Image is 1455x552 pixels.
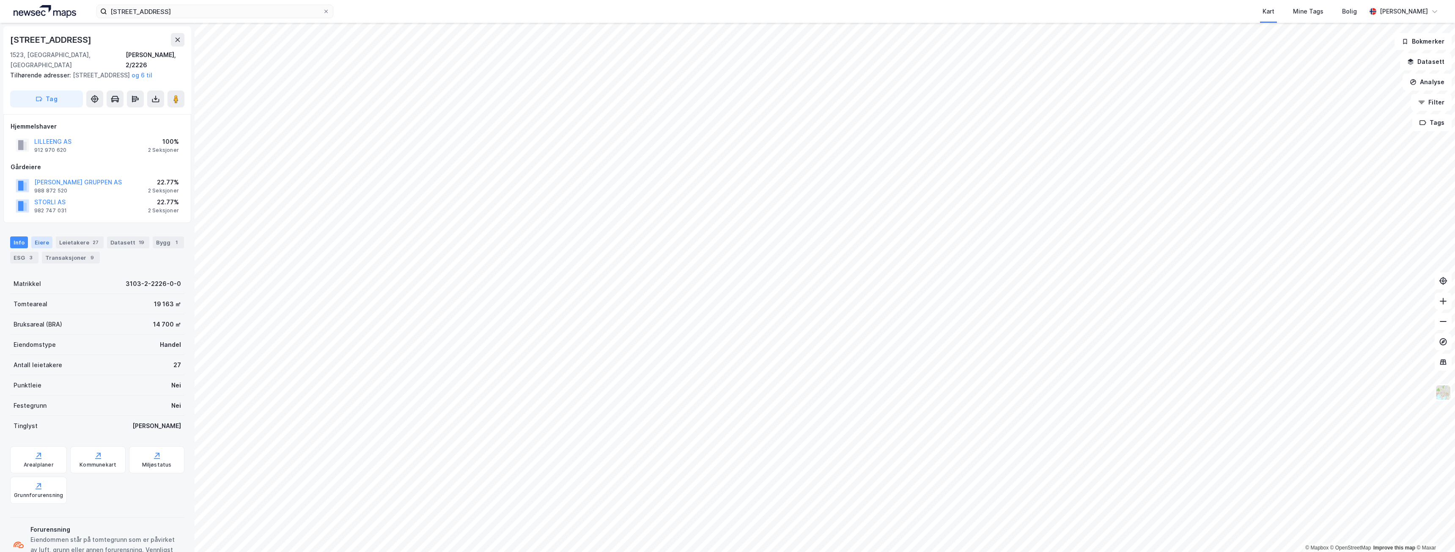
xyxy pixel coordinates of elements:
[30,525,181,535] div: Forurensning
[91,238,100,247] div: 27
[153,319,181,330] div: 14 700 ㎡
[24,461,54,468] div: Arealplaner
[1263,6,1274,16] div: Kart
[148,207,179,214] div: 2 Seksjoner
[148,177,179,187] div: 22.77%
[148,137,179,147] div: 100%
[1342,6,1357,16] div: Bolig
[10,33,93,47] div: [STREET_ADDRESS]
[1330,545,1371,551] a: OpenStreetMap
[14,340,56,350] div: Eiendomstype
[34,147,66,154] div: 912 970 620
[10,70,178,80] div: [STREET_ADDRESS]
[88,253,96,262] div: 9
[148,197,179,207] div: 22.77%
[14,5,76,18] img: logo.a4113a55bc3d86da70a041830d287a7e.svg
[10,236,28,248] div: Info
[11,121,184,132] div: Hjemmelshaver
[172,238,181,247] div: 1
[1403,74,1452,91] button: Analyse
[160,340,181,350] div: Handel
[11,162,184,172] div: Gårdeiere
[1413,511,1455,552] iframe: Chat Widget
[10,50,126,70] div: 1523, [GEOGRAPHIC_DATA], [GEOGRAPHIC_DATA]
[14,421,38,431] div: Tinglyst
[14,360,62,370] div: Antall leietakere
[1293,6,1323,16] div: Mine Tags
[34,187,67,194] div: 988 872 520
[1373,545,1415,551] a: Improve this map
[56,236,104,248] div: Leietakere
[27,253,35,262] div: 3
[1380,6,1428,16] div: [PERSON_NAME]
[1412,114,1452,131] button: Tags
[10,91,83,107] button: Tag
[1305,545,1329,551] a: Mapbox
[31,236,52,248] div: Eiere
[14,279,41,289] div: Matrikkel
[14,299,47,309] div: Tomteareal
[1395,33,1452,50] button: Bokmerker
[173,360,181,370] div: 27
[14,492,63,499] div: Grunnforurensning
[107,236,149,248] div: Datasett
[80,461,116,468] div: Kommunekart
[142,461,172,468] div: Miljøstatus
[126,50,184,70] div: [PERSON_NAME], 2/2226
[148,187,179,194] div: 2 Seksjoner
[1411,94,1452,111] button: Filter
[171,380,181,390] div: Nei
[153,236,184,248] div: Bygg
[126,279,181,289] div: 3103-2-2226-0-0
[14,319,62,330] div: Bruksareal (BRA)
[10,252,38,264] div: ESG
[14,401,47,411] div: Festegrunn
[132,421,181,431] div: [PERSON_NAME]
[1435,384,1451,401] img: Z
[148,147,179,154] div: 2 Seksjoner
[14,380,41,390] div: Punktleie
[171,401,181,411] div: Nei
[1400,53,1452,70] button: Datasett
[34,207,67,214] div: 982 747 031
[107,5,323,18] input: Søk på adresse, matrikkel, gårdeiere, leietakere eller personer
[154,299,181,309] div: 19 163 ㎡
[42,252,100,264] div: Transaksjoner
[137,238,146,247] div: 19
[10,71,73,79] span: Tilhørende adresser:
